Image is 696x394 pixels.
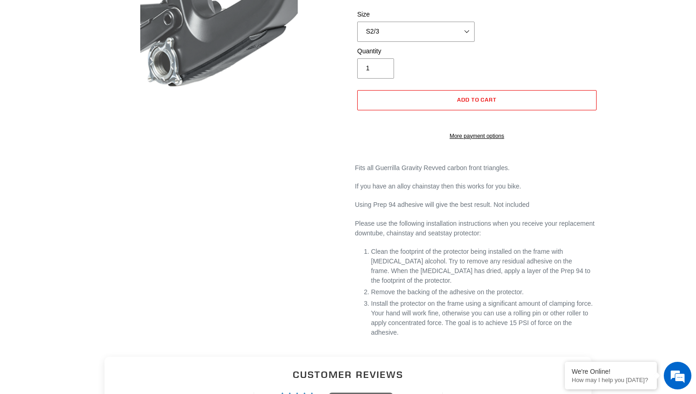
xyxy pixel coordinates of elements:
[355,219,599,238] p: Please use the following installation instructions when you receive your replacement downtube, ch...
[357,132,597,140] a: More payment options
[457,96,497,103] span: Add to cart
[357,90,597,110] button: Add to cart
[10,51,24,64] div: Navigation go back
[572,377,650,383] p: How may I help you today?
[53,116,127,209] span: We're online!
[151,5,173,27] div: Minimize live chat window
[62,51,168,63] div: Chat with us now
[355,182,599,191] p: If you have an alloy chainstay then this works for you bike.
[357,10,475,19] label: Size
[357,46,475,56] label: Quantity
[112,368,584,381] h2: Customer Reviews
[29,46,52,69] img: d_696896380_company_1647369064580_696896380
[5,251,175,283] textarea: Type your message and hit 'Enter'
[572,368,650,375] div: We're Online!
[355,200,599,210] p: Using Prep 94 adhesive will give the best result. Not included
[371,299,599,337] li: Install the protector on the frame using a significant amount of clamping force. Your hand will w...
[371,287,599,297] li: Remove the backing of the adhesive on the protector.
[371,247,599,286] li: Clean the footprint of the protector being installed on the frame with [MEDICAL_DATA] alcohol. Tr...
[355,163,599,173] p: Fits all Guerrilla Gravity Revved carbon front triangles.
